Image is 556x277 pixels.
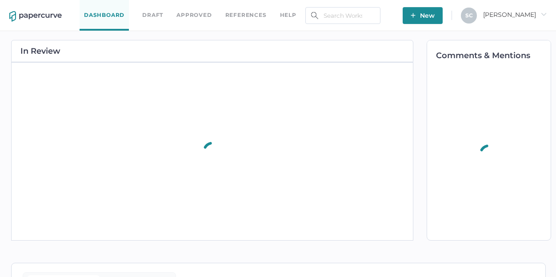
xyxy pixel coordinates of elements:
div: animation [194,131,231,172]
div: help [280,10,296,20]
button: New [403,7,443,24]
a: References [225,10,267,20]
span: S C [465,12,473,19]
span: New [411,7,435,24]
img: papercurve-logo-colour.7244d18c.svg [9,11,62,22]
img: search.bf03fe8b.svg [311,12,318,19]
input: Search Workspace [305,7,380,24]
div: animation [471,134,507,174]
h2: Comments & Mentions [436,51,551,59]
h2: In Review [20,47,60,55]
i: arrow_right [540,11,547,17]
img: plus-white.e19ec114.svg [411,13,416,18]
a: Draft [142,10,163,20]
a: Approved [176,10,212,20]
span: [PERSON_NAME] [483,11,547,19]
